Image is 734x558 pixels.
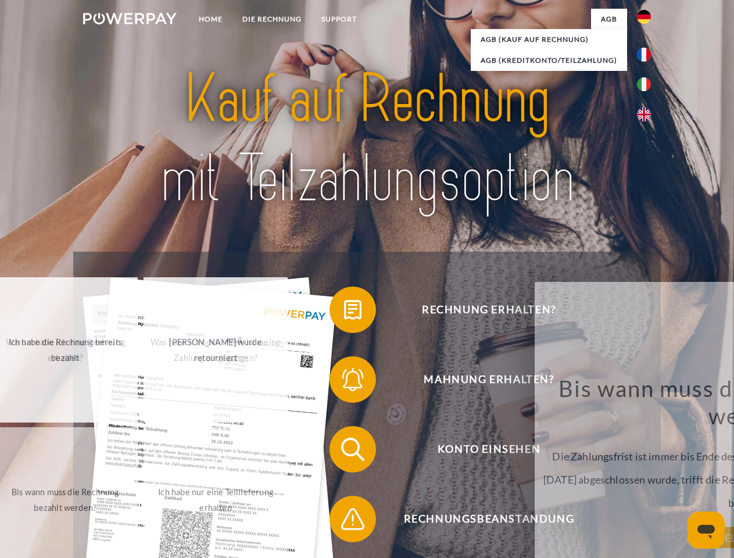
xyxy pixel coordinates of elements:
a: Home [189,9,232,30]
span: Konto einsehen [346,426,631,473]
img: en [637,108,651,121]
img: fr [637,48,651,62]
a: AGB (Kauf auf Rechnung) [471,29,627,50]
button: Rechnungsbeanstandung [330,496,632,542]
iframe: Schaltfläche zum Öffnen des Messaging-Fensters [688,512,725,549]
span: Rechnung erhalten? [346,287,631,333]
a: SUPPORT [311,9,367,30]
img: qb_search.svg [338,435,367,464]
img: title-powerpay_de.svg [111,56,623,223]
span: Mahnung erhalten? [346,356,631,403]
button: Konto einsehen [330,426,632,473]
div: [PERSON_NAME] wurde retourniert [151,334,281,366]
img: logo-powerpay-white.svg [83,13,177,24]
img: qb_bill.svg [338,295,367,324]
a: agb [591,9,627,30]
button: Rechnung erhalten? [330,287,632,333]
img: it [637,77,651,91]
button: Mahnung erhalten? [330,356,632,403]
span: Rechnungsbeanstandung [346,496,631,542]
img: qb_bell.svg [338,365,367,394]
img: qb_warning.svg [338,505,367,534]
a: DIE RECHNUNG [232,9,311,30]
a: AGB (Kreditkonto/Teilzahlung) [471,50,627,71]
img: de [637,10,651,24]
div: Ich habe nur eine Teillieferung erhalten [151,484,281,516]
